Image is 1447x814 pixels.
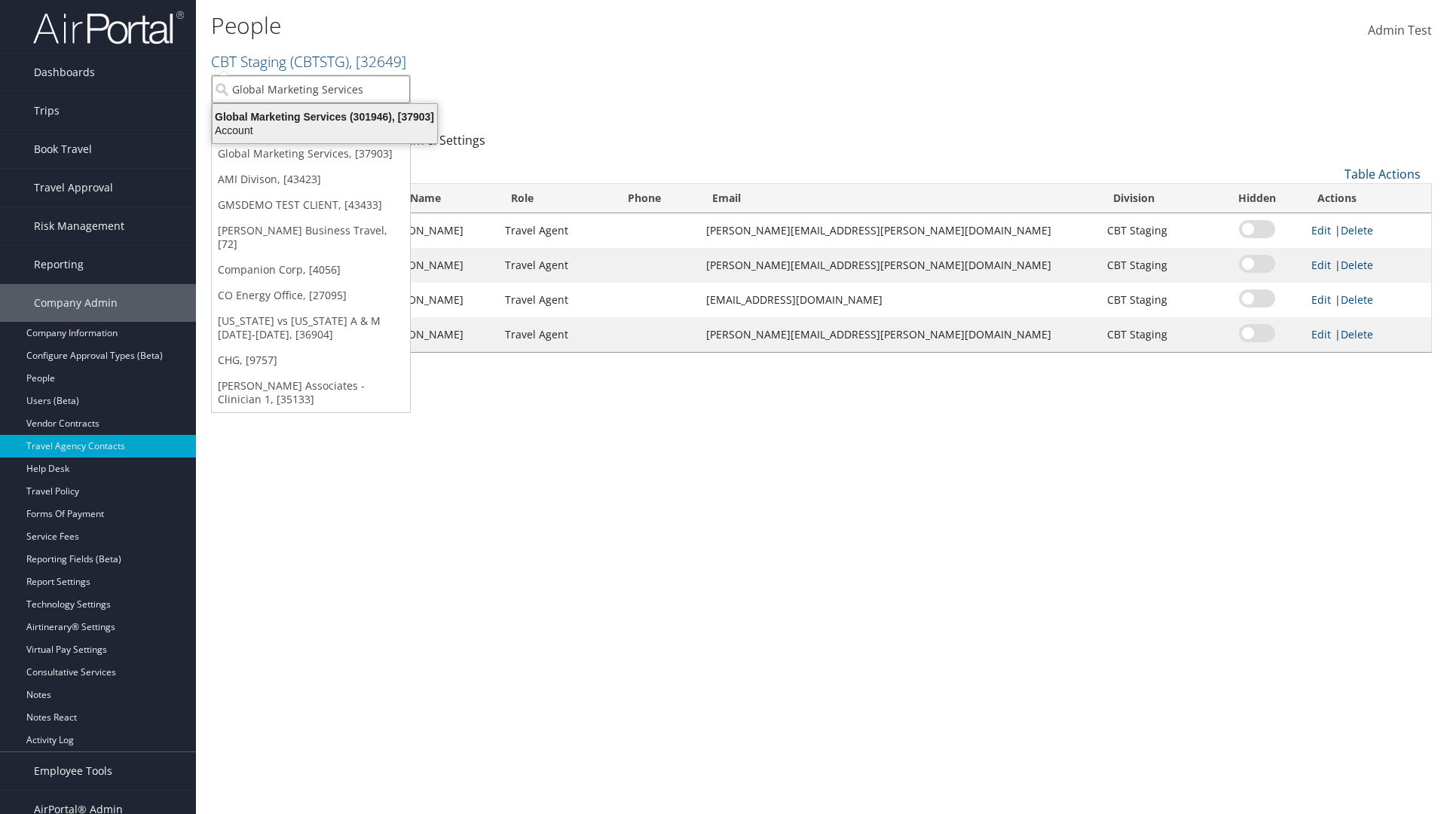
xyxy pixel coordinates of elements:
[203,110,446,124] div: Global Marketing Services (301946), [37903]
[497,184,615,213] th: Role
[1368,8,1432,54] a: Admin Test
[393,132,485,148] a: Team & Settings
[211,10,1025,41] h1: People
[699,184,1100,213] th: Email
[211,51,406,72] a: CBT Staging
[212,141,410,167] a: Global Marketing Services, [37903]
[1341,258,1373,272] a: Delete
[497,213,615,248] td: Travel Agent
[1341,327,1373,341] a: Delete
[212,257,410,283] a: Companion Corp, [4056]
[497,248,615,283] td: Travel Agent
[212,167,410,192] a: AMI Divison, [43423]
[34,284,118,322] span: Company Admin
[1341,223,1373,237] a: Delete
[212,347,410,373] a: CHG, [9757]
[372,248,497,283] td: [PERSON_NAME]
[212,192,410,218] a: GMSDEMO TEST CLIENT, [43433]
[34,752,112,790] span: Employee Tools
[1100,283,1211,317] td: CBT Staging
[699,317,1100,352] td: [PERSON_NAME][EMAIL_ADDRESS][PERSON_NAME][DOMAIN_NAME]
[1341,292,1373,307] a: Delete
[290,51,349,72] span: ( CBTSTG )
[1311,223,1331,237] a: Edit
[34,130,92,168] span: Book Travel
[34,246,84,283] span: Reporting
[212,75,410,103] input: Search Accounts
[349,51,406,72] span: , [ 32649 ]
[372,283,497,317] td: [PERSON_NAME]
[34,169,113,207] span: Travel Approval
[1311,258,1331,272] a: Edit
[1304,317,1431,352] td: |
[34,207,124,245] span: Risk Management
[1100,317,1211,352] td: CBT Staging
[699,248,1100,283] td: [PERSON_NAME][EMAIL_ADDRESS][PERSON_NAME][DOMAIN_NAME]
[614,184,698,213] th: Phone
[1304,248,1431,283] td: |
[497,317,615,352] td: Travel Agent
[34,54,95,91] span: Dashboards
[699,213,1100,248] td: [PERSON_NAME][EMAIL_ADDRESS][PERSON_NAME][DOMAIN_NAME]
[212,308,410,347] a: [US_STATE] vs [US_STATE] A & M [DATE]-[DATE], [36904]
[1100,184,1211,213] th: Division
[1304,184,1431,213] th: Actions
[1368,22,1432,38] span: Admin Test
[1311,292,1331,307] a: Edit
[34,92,60,130] span: Trips
[699,283,1100,317] td: [EMAIL_ADDRESS][DOMAIN_NAME]
[1304,283,1431,317] td: |
[372,213,497,248] td: [PERSON_NAME]
[372,317,497,352] td: [PERSON_NAME]
[1311,327,1331,341] a: Edit
[1345,166,1421,182] a: Table Actions
[212,218,410,257] a: [PERSON_NAME] Business Travel, [72]
[1304,213,1431,248] td: |
[212,373,410,412] a: [PERSON_NAME] Associates - Clinician 1, [35133]
[372,184,497,213] th: Last Name
[203,124,446,137] div: Account
[1211,184,1303,213] th: Hidden
[1100,213,1211,248] td: CBT Staging
[1100,248,1211,283] td: CBT Staging
[497,283,615,317] td: Travel Agent
[212,283,410,308] a: CO Energy Office, [27095]
[33,10,184,45] img: airportal-logo.png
